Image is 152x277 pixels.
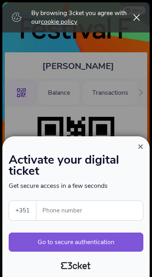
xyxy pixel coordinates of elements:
p: Get secure access in a few seconds [9,181,143,190]
span: × [138,141,143,152]
label: Phone number [36,201,144,220]
p: By browsing 3cket you agree with our [31,9,127,26]
h1: Activate your digital ticket [9,155,143,181]
input: Phone number [43,201,143,220]
a: cookie policy [41,17,77,26]
button: Go to secure authentication [9,233,143,252]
